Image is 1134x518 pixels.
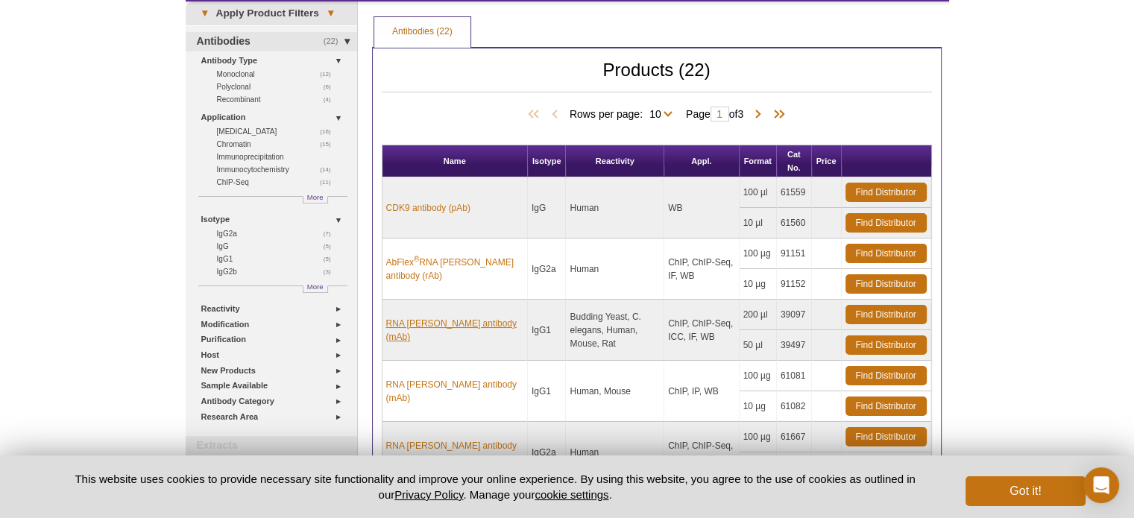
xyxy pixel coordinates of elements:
[374,17,470,47] a: Antibodies (22)
[740,177,777,208] td: 100 µl
[217,227,339,240] a: (7)IgG2a
[678,107,751,121] span: Page of
[547,107,562,122] span: Previous Page
[664,422,739,483] td: ChIP, ChIP-Seq, ICC, IF, WB
[394,488,463,501] a: Privacy Policy
[566,422,664,483] td: Human
[566,300,664,361] td: Budding Yeast, C. elegans, Human, Mouse, Rat
[777,391,812,422] td: 61082
[324,227,339,240] span: (7)
[777,422,812,452] td: 61667
[664,300,739,361] td: ChIP, ChIP-Seq, ICC, IF, WB
[217,176,339,189] a: (11)ChIP-Seq
[740,269,777,300] td: 10 µg
[217,240,339,253] a: (5)IgG
[777,239,812,269] td: 91151
[566,239,664,300] td: Human
[201,332,348,347] a: Purification
[320,68,338,80] span: (12)
[324,253,339,265] span: (5)
[740,391,777,422] td: 10 µg
[201,110,348,125] a: Application
[740,145,777,177] th: Format
[528,145,567,177] th: Isotype
[201,317,348,332] a: Modification
[740,300,777,330] td: 200 µl
[186,32,357,51] a: (22)Antibodies
[566,145,664,177] th: Reactivity
[737,108,743,120] span: 3
[740,239,777,269] td: 100 µg
[303,285,328,293] a: More
[751,107,766,122] span: Next Page
[845,244,927,263] a: Find Distributor
[777,269,812,300] td: 91152
[777,330,812,361] td: 39497
[966,476,1085,506] button: Got it!
[535,488,608,501] button: cookie settings
[664,145,739,177] th: Appl.
[414,255,419,263] sup: ®
[186,1,357,25] a: ▾Apply Product Filters▾
[664,177,739,239] td: WB
[324,32,347,51] span: (22)
[320,125,338,138] span: (16)
[303,196,328,203] a: More
[201,212,348,227] a: Isotype
[324,265,339,278] span: (3)
[186,436,357,455] a: Extracts
[201,301,348,317] a: Reactivity
[566,177,664,239] td: Human
[525,107,547,122] span: First Page
[320,138,338,151] span: (15)
[217,265,339,278] a: (3)IgG2b
[777,300,812,330] td: 39097
[777,452,812,483] td: 61668
[570,106,678,121] span: Rows per page:
[324,93,339,106] span: (4)
[193,7,216,20] span: ▾
[845,427,927,446] a: Find Distributor
[740,208,777,239] td: 10 µl
[217,125,339,138] a: (16)[MEDICAL_DATA]
[382,145,528,177] th: Name
[845,213,927,233] a: Find Distributor
[217,163,339,176] a: (14)Immunocytochemistry
[777,361,812,391] td: 61081
[382,63,932,92] h2: Products (22)
[386,439,523,466] a: RNA [PERSON_NAME] antibody (mAb)
[217,68,339,80] a: (12)Monoclonal
[528,300,567,361] td: IgG1
[386,378,523,405] a: RNA [PERSON_NAME] antibody (mAb)
[664,361,739,422] td: ChIP, IP, WB
[528,361,567,422] td: IgG1
[528,177,567,239] td: IgG
[217,80,339,93] a: (6)Polyclonal
[49,471,942,502] p: This website uses cookies to provide necessary site functionality and improve your online experie...
[740,361,777,391] td: 100 µg
[319,7,342,20] span: ▾
[845,183,927,202] a: Find Distributor
[740,330,777,361] td: 50 µl
[386,201,470,215] a: CDK9 antibody (pAb)
[217,93,339,106] a: (4)Recombinant
[201,347,348,363] a: Host
[845,335,927,355] a: Find Distributor
[307,280,324,293] span: More
[845,366,927,385] a: Find Distributor
[664,239,739,300] td: ChIP, ChIP-Seq, IF, WB
[201,409,348,425] a: Research Area
[217,253,339,265] a: (5)IgG1
[528,239,567,300] td: IgG2a
[201,394,348,409] a: Antibody Category
[324,240,339,253] span: (5)
[307,191,324,203] span: More
[766,107,788,122] span: Last Page
[201,53,348,69] a: Antibody Type
[201,363,348,379] a: New Products
[528,422,567,483] td: IgG2a
[845,305,927,324] a: Find Distributor
[386,256,523,282] a: AbFlex®RNA [PERSON_NAME] antibody (rAb)
[324,80,339,93] span: (6)
[740,422,777,452] td: 100 µg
